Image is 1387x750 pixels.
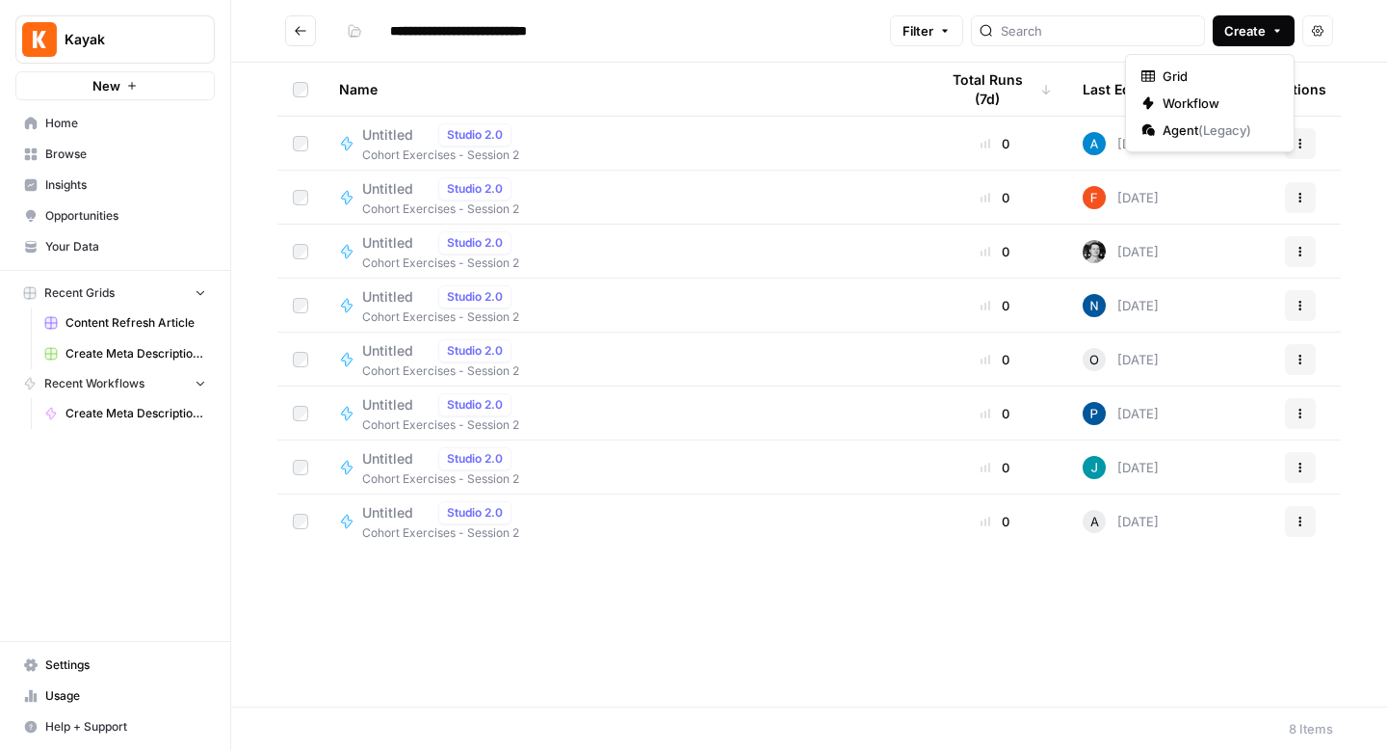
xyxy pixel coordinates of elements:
a: Your Data [15,231,215,262]
div: [DATE] [1083,402,1159,425]
div: [DATE] [1083,186,1159,209]
span: New [92,76,120,95]
a: UntitledStudio 2.0Cohort Exercises - Session 2 [339,447,907,488]
span: Untitled [362,233,431,253]
div: Actions [1275,63,1326,116]
span: Insights [45,176,206,194]
span: Cohort Exercises - Session 2 [362,470,519,488]
a: Content Refresh Article [36,308,215,338]
button: Recent Grids [15,279,215,308]
div: 0 [938,404,1052,423]
span: Recent Grids [44,284,115,302]
div: [DATE] [1083,348,1159,371]
span: Create Meta Description ([PERSON_NAME]) [65,405,206,422]
span: Cohort Exercises - Session 2 [362,147,519,164]
span: Studio 2.0 [447,126,503,144]
span: ( Legacy ) [1198,122,1251,138]
a: UntitledStudio 2.0Cohort Exercises - Session 2 [339,231,907,272]
span: A [1090,512,1099,531]
span: Studio 2.0 [447,396,503,414]
span: Usage [45,687,206,705]
div: [DATE] [1083,132,1159,155]
img: 5e7wduwzxuy6rs9japgirzdrp9i4 [1083,186,1106,209]
a: UntitledStudio 2.0Cohort Exercises - Session 2 [339,393,907,434]
span: Filter [903,21,933,40]
a: Settings [15,650,215,681]
span: Cohort Exercises - Session 2 [362,416,519,434]
div: 0 [938,134,1052,153]
span: Home [45,115,206,132]
div: [DATE] [1083,456,1159,479]
span: Studio 2.0 [447,180,503,198]
span: Cohort Exercises - Session 2 [362,201,519,218]
img: n7pe0zs00y391qjouxmgrq5783et [1083,294,1106,317]
span: Cohort Exercises - Session 2 [362,254,519,272]
span: Create Meta Description ([PERSON_NAME]) Grid [65,345,206,362]
span: Studio 2.0 [447,342,503,360]
button: Recent Workflows [15,369,215,398]
img: Kayak Logo [22,22,57,57]
a: UntitledStudio 2.0Cohort Exercises - Session 2 [339,123,907,164]
a: Opportunities [15,201,215,231]
div: Create [1125,54,1295,152]
a: UntitledStudio 2.0Cohort Exercises - Session 2 [339,501,907,542]
span: Recent Workflows [44,375,144,392]
input: Search [1001,21,1196,40]
span: Studio 2.0 [447,450,503,468]
a: UntitledStudio 2.0Cohort Exercises - Session 2 [339,177,907,218]
img: pl7e58t6qlk7gfgh2zr3oyga3gis [1083,402,1106,425]
img: t1tavke639zaj8z079xy2f7i1bag [1083,456,1106,479]
span: Untitled [362,503,431,522]
span: Untitled [362,287,431,307]
a: Browse [15,139,215,170]
button: Filter [890,15,963,46]
a: Insights [15,170,215,201]
div: 0 [938,350,1052,369]
a: Usage [15,681,215,711]
span: Content Refresh Article [65,314,206,332]
div: Total Runs (7d) [938,63,1052,116]
div: [DATE] [1083,294,1159,317]
span: Studio 2.0 [447,234,503,252]
img: 4vx69xode0b6rvenq8fzgxnr47hp [1083,240,1106,263]
span: Untitled [362,449,431,469]
button: Go back [285,15,316,46]
div: 0 [938,512,1052,531]
span: Opportunities [45,207,206,225]
div: [DATE] [1083,240,1159,263]
span: O [1089,350,1099,369]
span: Help + Support [45,718,206,736]
span: Your Data [45,238,206,255]
span: Studio 2.0 [447,504,503,522]
span: Untitled [362,341,431,361]
span: Cohort Exercises - Session 2 [362,308,519,326]
span: Studio 2.0 [447,288,503,306]
div: 0 [938,188,1052,207]
div: Last Edited [1083,63,1156,116]
a: Create Meta Description ([PERSON_NAME]) Grid [36,338,215,369]
span: Grid [1163,67,1270,86]
span: Create [1224,21,1266,40]
span: Browse [45,146,206,163]
a: Home [15,108,215,139]
span: Untitled [362,395,431,415]
button: Workspace: Kayak [15,15,215,64]
div: [DATE] [1083,510,1159,533]
span: Cohort Exercises - Session 2 [362,524,519,542]
span: Workflow [1163,94,1270,113]
span: Agent [1163,121,1270,140]
img: o3cqybgnmipr355j8nz4zpq1mc6x [1083,132,1106,155]
span: Untitled [362,125,431,145]
a: Create Meta Description ([PERSON_NAME]) [36,398,215,429]
a: UntitledStudio 2.0Cohort Exercises - Session 2 [339,339,907,380]
div: 0 [938,242,1052,261]
span: Settings [45,656,206,674]
div: 8 Items [1289,719,1333,738]
a: UntitledStudio 2.0Cohort Exercises - Session 2 [339,285,907,326]
button: Help + Support [15,711,215,742]
span: Untitled [362,179,431,199]
button: New [15,71,215,100]
div: 0 [938,458,1052,477]
button: Create [1213,15,1295,46]
div: 0 [938,296,1052,315]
